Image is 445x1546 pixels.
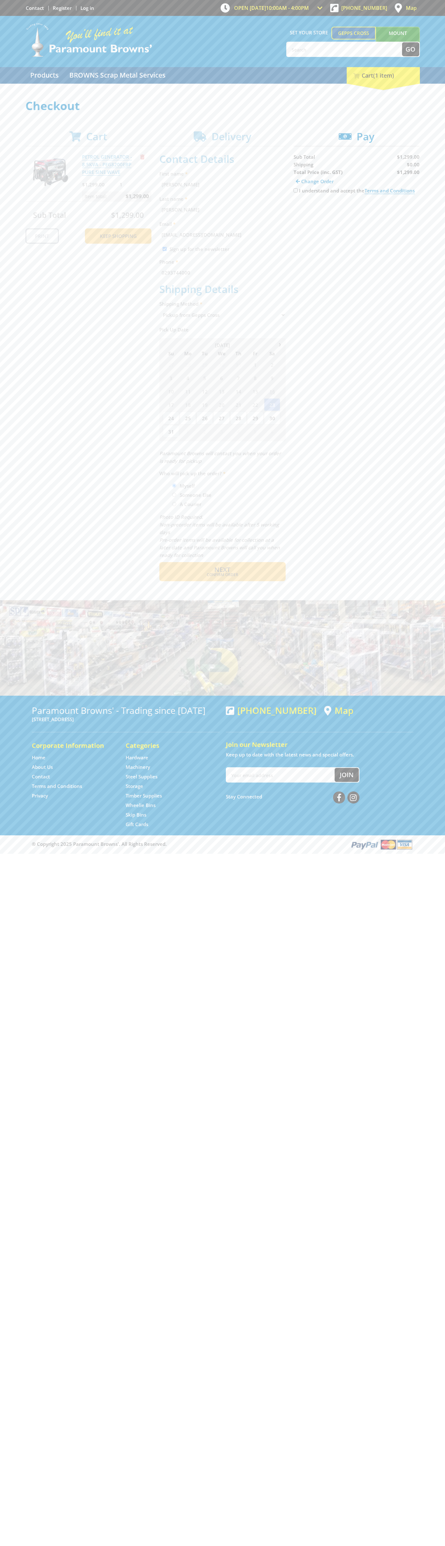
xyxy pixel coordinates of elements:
label: I understand and accept the [299,187,415,194]
a: Mount [PERSON_NAME] [376,27,420,51]
span: $0.00 [407,161,420,168]
button: Join [335,768,359,782]
span: Set your store [286,27,332,38]
a: Go to the Products page [25,67,63,84]
span: $1,299.00 [397,154,420,160]
input: Your email address [226,768,335,782]
h3: Paramount Browns' - Trading since [DATE] [32,705,219,715]
a: Go to the Hardware page [126,754,148,761]
a: Go to the Storage page [126,783,143,790]
a: Go to the Skip Bins page [126,811,146,818]
p: Keep up to date with the latest news and special offers. [226,751,414,758]
h5: Corporate Information [32,741,113,750]
h5: Join our Newsletter [226,740,414,749]
span: Shipping [294,161,313,168]
strong: Total Price (inc. GST) [294,169,343,175]
a: Go to the Home page [32,754,45,761]
p: [STREET_ADDRESS] [32,715,219,723]
div: Cart [347,67,420,84]
a: Go to the Machinery page [126,764,150,770]
a: Go to the Contact page [26,5,44,11]
a: Go to the Terms and Conditions page [32,783,82,790]
a: Go to the Steel Supplies page [126,773,157,780]
a: Terms and Conditions [365,187,415,194]
h5: Categories [126,741,207,750]
input: Please accept the terms and conditions. [294,188,298,192]
strong: $1,299.00 [397,169,420,175]
a: View a map of Gepps Cross location [324,705,353,716]
a: Gepps Cross [331,27,376,39]
div: ® Copyright 2025 Paramount Browns'. All Rights Reserved. [25,839,420,850]
img: PayPal, Mastercard, Visa accepted [350,839,414,850]
button: Go [402,42,419,56]
div: Stay Connected [226,789,359,804]
div: [PHONE_NUMBER] [226,705,316,715]
a: Go to the BROWNS Scrap Metal Services page [65,67,170,84]
a: Go to the registration page [53,5,72,11]
h1: Checkout [25,100,420,112]
a: Go to the Contact page [32,773,50,780]
span: 10:00am - 4:00pm [266,4,309,11]
img: Paramount Browns' [25,22,153,58]
a: Go to the Privacy page [32,792,48,799]
a: Go to the Timber Supplies page [126,792,162,799]
a: Change Order [294,176,336,187]
span: Sub Total [294,154,315,160]
span: (1 item) [373,72,394,79]
span: Change Order [301,178,334,185]
a: Go to the Gift Cards page [126,821,148,828]
a: Log in [80,5,94,11]
a: Go to the Wheelie Bins page [126,802,156,809]
span: Pay [357,129,374,143]
span: OPEN [DATE] [234,4,309,11]
input: Search [287,42,402,56]
a: Go to the About Us page [32,764,53,770]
